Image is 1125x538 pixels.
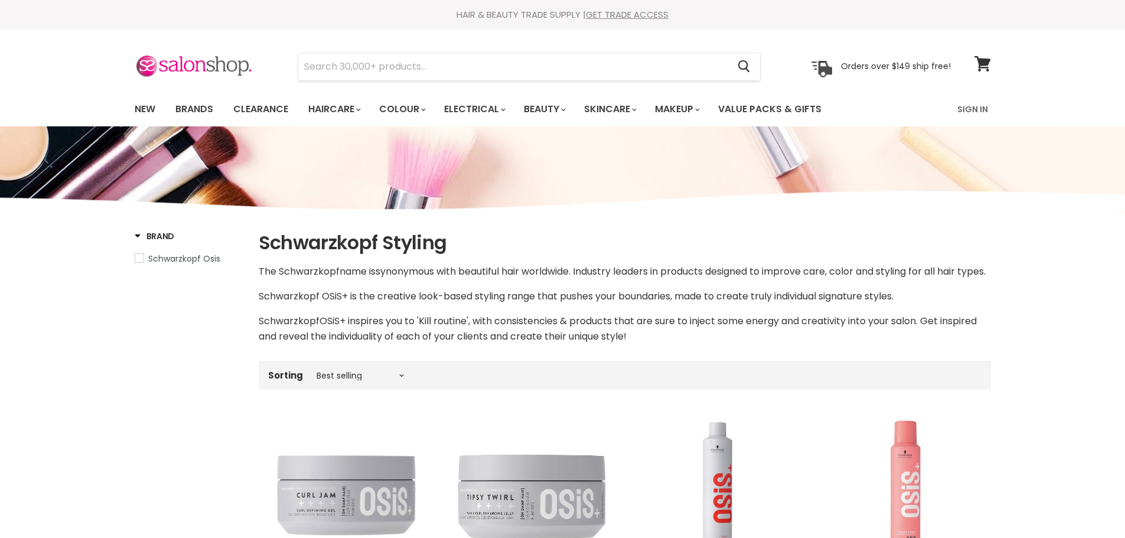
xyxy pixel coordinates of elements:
[299,97,368,122] a: Haircare
[259,265,340,278] span: The Schwarzkopf
[515,97,573,122] a: Beauty
[370,97,433,122] a: Colour
[950,97,995,122] a: Sign In
[340,265,376,278] span: name is
[575,97,644,122] a: Skincare
[259,230,991,255] h1: Schwarzkopf Styling
[646,97,707,122] a: Makeup
[126,92,891,126] ul: Main menu
[148,253,220,265] span: Schwarzkopf Osis
[120,9,1006,21] div: HAIR & BEAUTY TRADE SUPPLY |
[167,97,222,122] a: Brands
[135,252,244,265] a: Schwarzkopf Osis
[135,230,175,242] h3: Brand
[259,314,991,344] p: OSiS+ inspires you to 'Kill routine', with consistencies & products that are sure to inject some ...
[126,97,164,122] a: New
[841,61,951,71] p: Orders over $149 ship free!
[586,8,669,21] a: GET TRADE ACCESS
[259,314,319,328] span: Schwarzkopf
[224,97,297,122] a: Clearance
[268,370,303,380] label: Sorting
[729,53,760,80] button: Search
[298,53,729,80] input: Search
[435,97,513,122] a: Electrical
[298,53,761,81] form: Product
[259,289,894,303] span: Schwarzkopf OSiS+ is the creative look-based styling range that pushes your boundaries, made to c...
[709,97,830,122] a: Value Packs & Gifts
[120,92,1006,126] nav: Main
[376,265,825,278] span: synonymous with beautiful hair worldwide. Industry leaders in products designed to improve care
[825,265,986,278] span: , color and styling for all hair types.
